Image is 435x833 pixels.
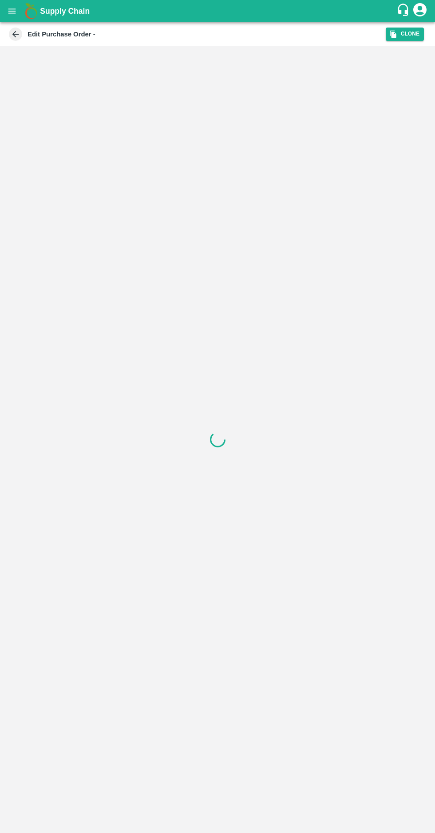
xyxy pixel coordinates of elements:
[386,28,424,40] button: Clone
[40,5,396,17] a: Supply Chain
[2,1,22,21] button: open drawer
[28,31,95,38] b: Edit Purchase Order -
[40,7,90,16] b: Supply Chain
[22,2,40,20] img: logo
[396,3,412,19] div: customer-support
[412,2,428,20] div: account of current user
